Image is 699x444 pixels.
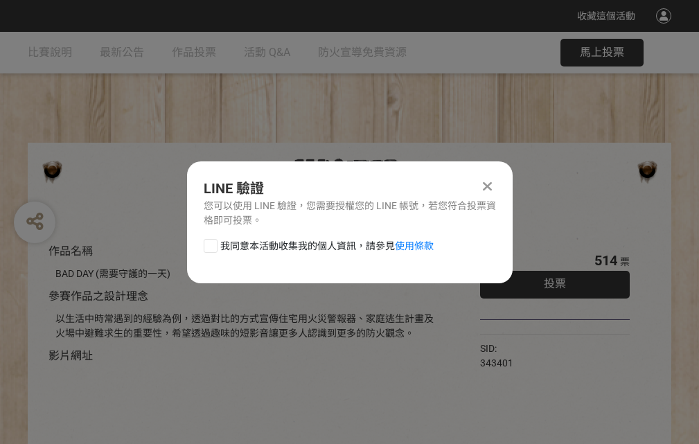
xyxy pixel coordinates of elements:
div: BAD DAY (需要守護的一天) [55,267,439,281]
a: 作品投票 [172,32,216,73]
span: 投票 [544,277,566,290]
span: 作品投票 [172,46,216,59]
a: 比賽說明 [28,32,72,73]
button: 馬上投票 [560,39,644,66]
span: 514 [594,252,617,269]
iframe: Facebook Share [517,341,586,355]
span: 我同意本活動收集我的個人資訊，請參見 [220,239,434,254]
a: 防火宣導免費資源 [318,32,407,73]
div: LINE 驗證 [204,178,496,199]
span: 票 [620,256,630,267]
span: 防火宣導免費資源 [318,46,407,59]
span: 收藏這個活動 [577,10,635,21]
span: SID: 343401 [480,343,513,368]
a: 活動 Q&A [244,32,290,73]
a: 最新公告 [100,32,144,73]
span: 最新公告 [100,46,144,59]
span: 比賽說明 [28,46,72,59]
span: 馬上投票 [580,46,624,59]
span: 影片網址 [48,349,93,362]
span: 作品名稱 [48,245,93,258]
div: 以生活中時常遇到的經驗為例，透過對比的方式宣傳住宅用火災警報器、家庭逃生計畫及火場中避難求生的重要性，希望透過趣味的短影音讓更多人認識到更多的防火觀念。 [55,312,439,341]
div: 您可以使用 LINE 驗證，您需要授權您的 LINE 帳號，若您符合投票資格即可投票。 [204,199,496,228]
span: 活動 Q&A [244,46,290,59]
span: 參賽作品之設計理念 [48,290,148,303]
a: 使用條款 [395,240,434,251]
